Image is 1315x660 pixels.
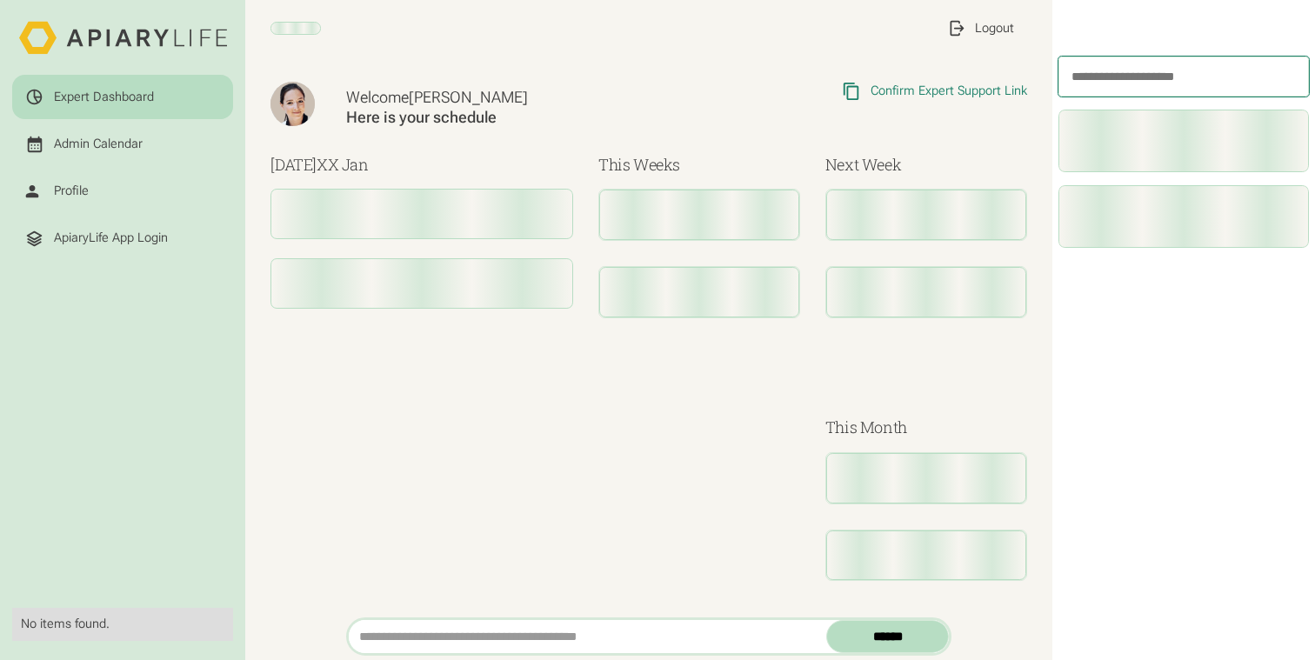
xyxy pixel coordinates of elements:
[346,88,684,108] div: Welcome
[12,75,233,119] a: Expert Dashboard
[12,123,233,167] a: Admin Calendar
[270,153,573,177] h3: [DATE]
[409,88,528,106] span: [PERSON_NAME]
[346,108,684,128] div: Here is your schedule
[12,217,233,261] a: ApiaryLife App Login
[54,230,168,246] div: ApiaryLife App Login
[598,153,800,177] h3: This Weeks
[54,183,89,199] div: Profile
[825,416,1027,439] h3: This Month
[21,617,224,632] div: No items found.
[825,153,1027,177] h3: Next Week
[871,83,1027,99] div: Confirm Expert Support Link
[12,170,233,214] a: Profile
[54,137,143,152] div: Admin Calendar
[975,21,1014,37] div: Logout
[934,6,1027,50] a: Logout
[317,154,369,175] span: XX Jan
[54,90,154,105] div: Expert Dashboard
